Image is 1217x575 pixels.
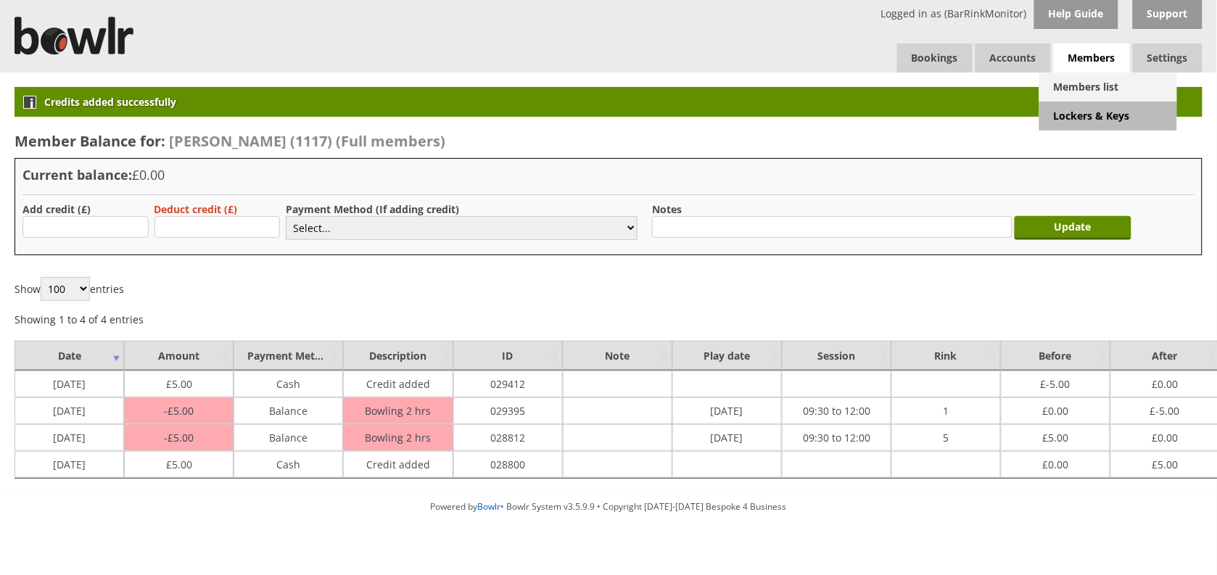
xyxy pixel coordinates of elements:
[1152,454,1178,471] span: 5.00
[782,424,891,451] td: 09:30 to 12:00
[124,341,234,371] td: Amount : activate to sort column ascending
[453,424,563,451] td: 028812
[782,397,891,424] td: 09:30 to 12:00
[1152,427,1178,444] span: 0.00
[478,500,501,513] a: Bowlr
[286,202,459,216] label: Payment Method (If adding credit)
[15,282,124,296] label: Show entries
[1152,373,1178,391] span: 0.00
[1150,400,1180,418] span: -5.00
[234,424,343,451] td: Balance
[15,305,144,326] div: Showing 1 to 4 of 4 entries
[15,341,124,371] td: Date : activate to sort column ascending
[234,371,343,397] td: Cash
[563,341,672,371] td: Note : activate to sort column ascending
[154,202,238,216] label: Deduct credit (£)
[1039,73,1177,102] a: Members list
[343,371,453,397] td: Credit added
[891,424,1000,451] td: 5
[891,397,1000,424] td: 1
[15,87,1202,117] div: Credits added successfully
[1042,454,1068,471] span: 0.00
[22,202,91,216] label: Add credit (£)
[15,451,124,478] td: [DATE]
[453,341,563,371] td: ID : activate to sort column ascending
[234,341,343,371] td: Payment Method : activate to sort column ascending
[234,451,343,478] td: Cash
[897,44,973,73] a: Bookings
[431,500,787,513] span: Powered by • Bowlr System v3.5.9.9 • Copyright [DATE]-[DATE] Bespoke 4 Business
[15,371,124,397] td: [DATE]
[453,371,563,397] td: 029412
[672,397,782,424] td: [DATE]
[164,404,194,418] span: 5.00
[15,424,124,451] td: [DATE]
[782,341,891,371] td: Session : activate to sort column ascending
[166,373,192,391] span: 5.00
[1054,44,1130,73] span: Members
[41,277,90,301] select: Showentries
[672,341,782,371] td: Play date : activate to sort column ascending
[343,397,453,424] td: Bowling 2 hrs
[15,397,124,424] td: [DATE]
[15,131,1202,151] h2: Member Balance for:
[1041,373,1070,391] span: -5.00
[343,341,453,371] td: Description : activate to sort column ascending
[672,424,782,451] td: [DATE]
[1133,44,1202,73] span: Settings
[975,44,1051,73] span: Accounts
[891,341,1000,371] td: Rink : activate to sort column ascending
[453,451,563,478] td: 028800
[453,397,563,424] td: 029395
[165,131,445,151] a: [PERSON_NAME] (1117) (Full members)
[166,454,192,471] span: 5.00
[22,166,1195,183] h3: Current balance:
[132,166,165,183] span: £0.00
[1015,216,1132,240] input: Update
[1039,102,1177,131] a: Lockers & Keys
[343,424,453,451] td: Bowling 2 hrs
[343,451,453,478] td: Credit added
[1042,400,1068,418] span: 0.00
[1001,341,1110,371] td: Before : activate to sort column ascending
[169,131,445,151] span: [PERSON_NAME] (1117) (Full members)
[164,431,194,444] span: 5.00
[1042,427,1068,444] span: 5.00
[234,397,343,424] td: Balance
[652,202,682,216] label: Notes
